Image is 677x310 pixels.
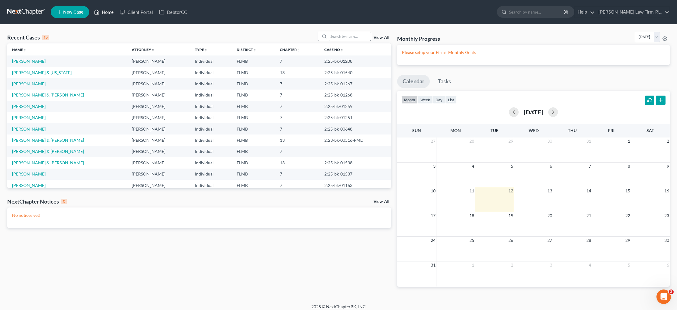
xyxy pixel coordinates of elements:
td: [PERSON_NAME] [127,55,190,67]
span: Fri [608,128,614,133]
a: [PERSON_NAME] [12,115,46,120]
h2: [DATE] [523,109,543,115]
button: day [433,96,445,104]
td: Individual [190,157,232,168]
a: DebtorCC [156,7,190,17]
button: week [418,96,433,104]
i: unfold_more [297,48,300,52]
td: Individual [190,78,232,89]
td: 2:25-bk-01268 [319,90,391,101]
a: [PERSON_NAME] [12,59,46,64]
td: FLMB [232,146,275,157]
a: Tasks [432,75,456,88]
td: [PERSON_NAME] [127,101,190,112]
td: 7 [275,146,319,157]
a: Case Nounfold_more [324,47,344,52]
td: 7 [275,169,319,180]
td: [PERSON_NAME] [127,169,190,180]
a: Calendar [397,75,430,88]
td: Individual [190,134,232,146]
span: 26 [508,237,514,244]
span: 27 [430,138,436,145]
td: 2:25-bk-01208 [319,55,391,67]
span: 3 [549,261,553,269]
span: 27 [547,237,553,244]
td: [PERSON_NAME] [127,146,190,157]
span: 8 [627,163,631,170]
div: 15 [42,35,49,40]
span: 31 [430,261,436,269]
span: 12 [508,187,514,195]
td: Individual [190,101,232,112]
span: 17 [430,212,436,219]
td: FLMB [232,123,275,134]
span: Tue [491,128,498,133]
i: unfold_more [23,48,27,52]
a: Client Portal [117,7,156,17]
td: 13 [275,67,319,78]
span: 29 [625,237,631,244]
span: 6 [666,261,670,269]
a: [PERSON_NAME] [12,171,46,176]
h3: Monthly Progress [397,35,440,42]
td: FLMB [232,101,275,112]
span: 5 [510,163,514,170]
a: Help [575,7,595,17]
iframe: Intercom live chat [656,289,671,304]
span: Thu [568,128,577,133]
p: No notices yet! [12,212,386,218]
a: [PERSON_NAME] & [PERSON_NAME] [12,149,84,154]
td: 7 [275,112,319,123]
td: 7 [275,78,319,89]
td: 2:25-bk-01259 [319,101,391,112]
td: FLMB [232,112,275,123]
a: Typeunfold_more [195,47,208,52]
td: 2:25-bk-01163 [319,180,391,191]
td: 2:25-bk-00648 [319,123,391,134]
td: [PERSON_NAME] [127,90,190,101]
span: 6 [549,163,553,170]
a: [PERSON_NAME] & [PERSON_NAME] [12,92,84,97]
span: 23 [664,212,670,219]
span: 28 [586,237,592,244]
span: 15 [625,187,631,195]
td: 7 [275,90,319,101]
td: 2:25-bk-01251 [319,112,391,123]
i: unfold_more [340,48,344,52]
td: Individual [190,169,232,180]
span: 4 [588,261,592,269]
div: 0 [61,199,67,204]
td: 7 [275,123,319,134]
td: 7 [275,180,319,191]
td: Individual [190,112,232,123]
td: 7 [275,55,319,67]
span: 31 [586,138,592,145]
a: [PERSON_NAME] [12,183,46,188]
span: 14 [586,187,592,195]
a: Home [91,7,117,17]
td: FLMB [232,157,275,168]
td: 13 [275,157,319,168]
span: 9 [666,163,670,170]
input: Search by name... [509,6,564,17]
span: New Case [63,10,83,14]
td: [PERSON_NAME] [127,180,190,191]
button: month [401,96,418,104]
td: 2:25-bk-01267 [319,78,391,89]
i: unfold_more [204,48,208,52]
td: 2:25-bk-01540 [319,67,391,78]
a: [PERSON_NAME] [12,126,46,131]
button: list [445,96,457,104]
td: 2:23-bk-00516-FMD [319,134,391,146]
span: 1 [627,138,631,145]
span: 2 [669,289,674,294]
span: Sun [412,128,421,133]
td: FLMB [232,180,275,191]
span: 30 [664,237,670,244]
span: Wed [529,128,539,133]
td: Individual [190,180,232,191]
span: 24 [430,237,436,244]
a: [PERSON_NAME] [12,81,46,86]
td: [PERSON_NAME] [127,157,190,168]
a: View All [374,200,389,204]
